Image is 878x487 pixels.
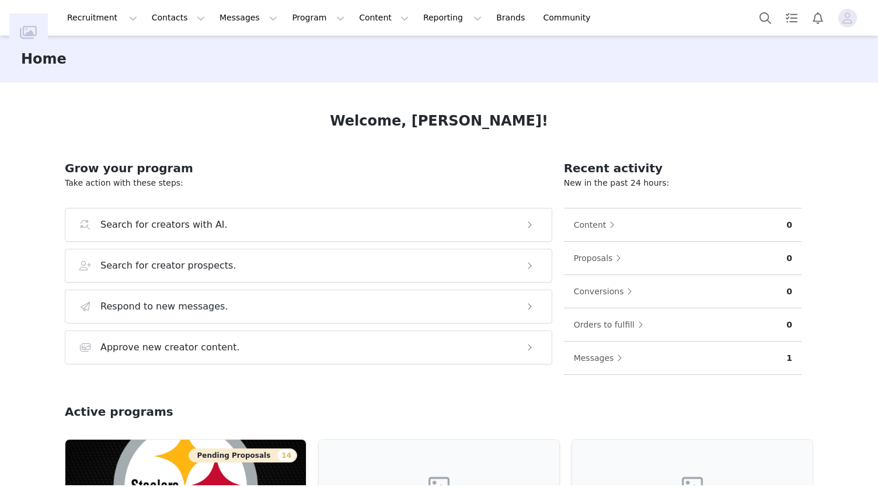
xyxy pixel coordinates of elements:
[65,177,552,189] p: Take action with these steps:
[786,286,792,298] p: 0
[489,5,535,31] a: Brands
[100,300,228,314] h3: Respond to new messages.
[842,9,853,27] div: avatar
[330,110,548,131] h1: Welcome, [PERSON_NAME]!
[786,352,792,364] p: 1
[805,5,831,31] button: Notifications
[189,448,297,462] button: Pending Proposals14
[65,331,552,364] button: Approve new creator content.
[65,403,173,420] h2: Active programs
[564,177,802,189] p: New in the past 24 hours:
[752,5,778,31] button: Search
[573,282,639,301] button: Conversions
[779,5,804,31] a: Tasks
[65,249,552,283] button: Search for creator prospects.
[573,215,621,234] button: Content
[564,159,802,177] h2: Recent activity
[21,48,67,69] h3: Home
[573,249,628,267] button: Proposals
[285,5,351,31] button: Program
[786,252,792,265] p: 0
[786,319,792,331] p: 0
[100,218,228,232] h3: Search for creators with AI.
[212,5,284,31] button: Messages
[100,340,240,354] h3: Approve new creator content.
[145,5,212,31] button: Contacts
[65,159,552,177] h2: Grow your program
[831,9,869,27] button: Profile
[60,5,144,31] button: Recruitment
[536,5,603,31] a: Community
[65,208,552,242] button: Search for creators with AI.
[786,219,792,231] p: 0
[352,5,416,31] button: Content
[573,349,629,367] button: Messages
[100,259,236,273] h3: Search for creator prospects.
[573,315,649,334] button: Orders to fulfill
[416,5,489,31] button: Reporting
[65,290,552,323] button: Respond to new messages.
